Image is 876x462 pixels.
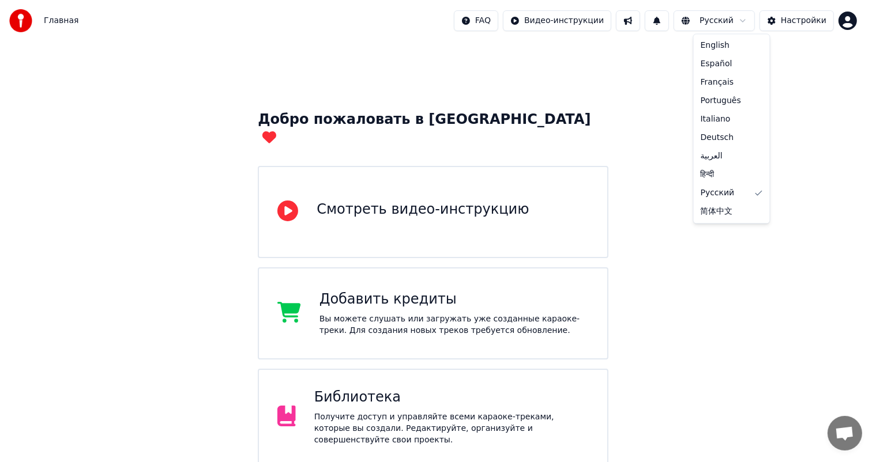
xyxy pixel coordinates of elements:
[701,40,730,51] span: English
[701,58,732,70] span: Español
[701,169,715,180] span: हिन्दी
[701,206,733,217] span: 简体中文
[701,95,741,107] span: Português
[701,113,731,125] span: Italiano
[701,150,723,162] span: العربية
[701,187,735,199] span: Русский
[701,132,734,143] span: Deutsch
[701,77,734,88] span: Français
